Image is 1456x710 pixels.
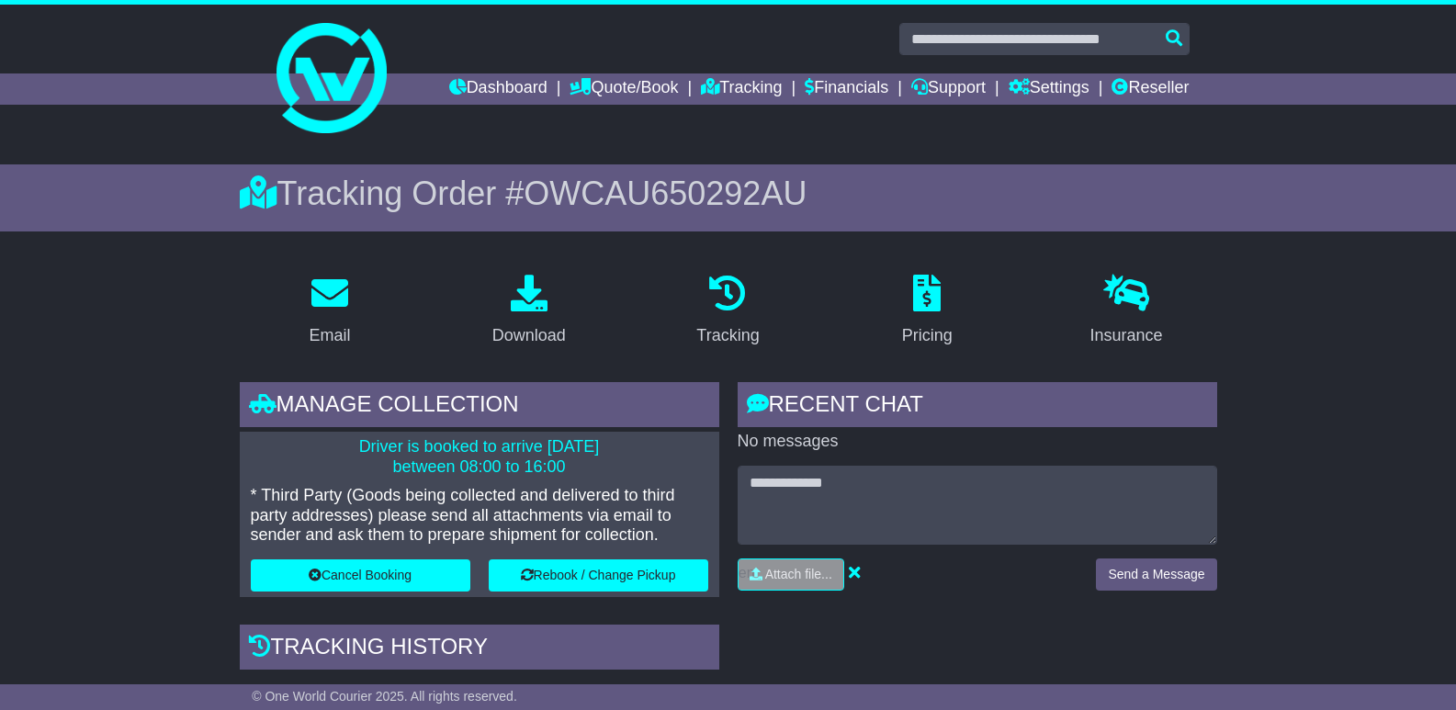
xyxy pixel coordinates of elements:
[297,268,362,355] a: Email
[309,323,350,348] div: Email
[492,323,566,348] div: Download
[1009,73,1089,105] a: Settings
[701,73,782,105] a: Tracking
[480,268,578,355] a: Download
[252,689,517,704] span: © One World Courier 2025. All rights reserved.
[240,683,719,704] div: Estimated Delivery -
[696,323,759,348] div: Tracking
[251,437,708,477] p: Driver is booked to arrive [DATE] between 08:00 to 16:00
[738,432,1217,452] p: No messages
[251,486,708,546] p: * Third Party (Goods being collected and delivered to third party addresses) please send all atta...
[489,559,708,592] button: Rebook / Change Pickup
[902,323,953,348] div: Pricing
[684,268,771,355] a: Tracking
[911,73,986,105] a: Support
[240,174,1217,213] div: Tracking Order #
[890,268,965,355] a: Pricing
[570,73,678,105] a: Quote/Book
[1096,558,1216,591] button: Send a Message
[1090,323,1163,348] div: Insurance
[251,559,470,592] button: Cancel Booking
[524,175,807,212] span: OWCAU650292AU
[738,382,1217,432] div: RECENT CHAT
[449,73,547,105] a: Dashboard
[1078,268,1175,355] a: Insurance
[240,382,719,432] div: Manage collection
[1112,73,1189,105] a: Reseller
[805,73,888,105] a: Financials
[462,683,645,704] div: [DATE] 17:00 (GMT +10)
[240,625,719,674] div: Tracking history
